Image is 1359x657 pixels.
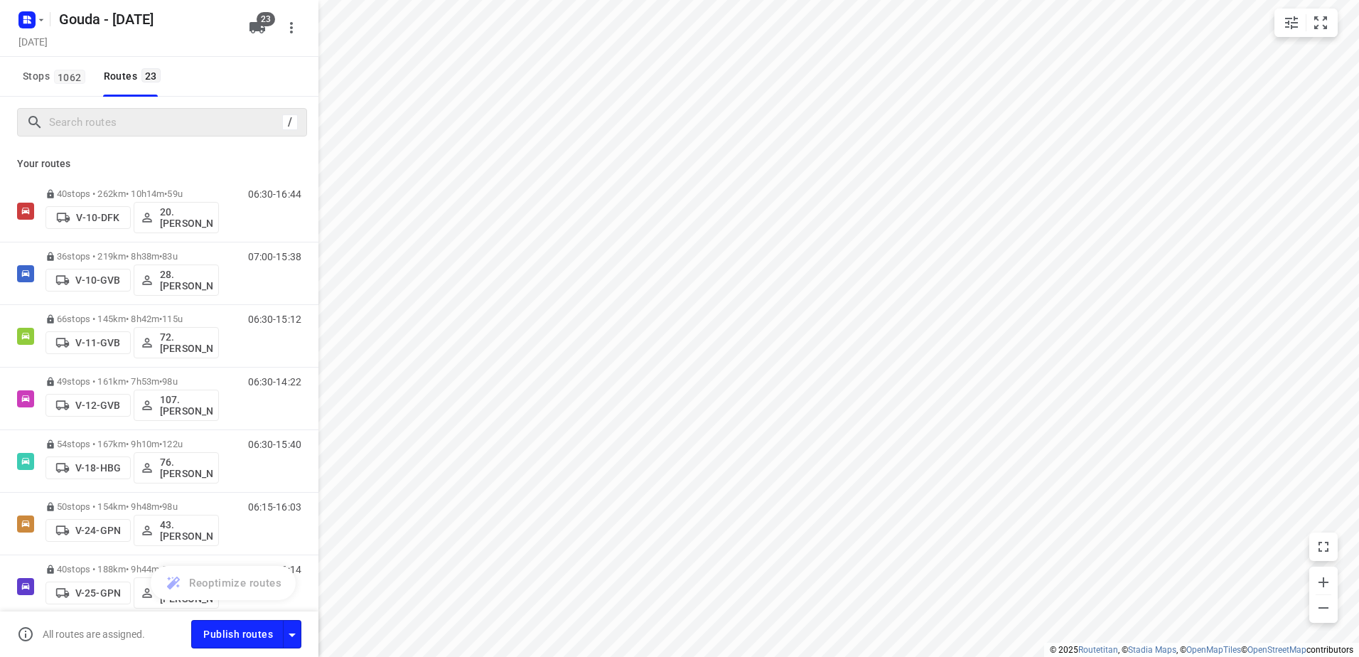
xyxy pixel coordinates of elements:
span: 115u [162,314,183,324]
p: V-10-DFK [76,212,119,223]
p: V-25-GPN [75,587,121,599]
p: 72.[PERSON_NAME] [160,331,213,354]
span: • [159,314,162,324]
button: More [277,14,306,42]
button: Map settings [1277,9,1306,37]
span: 83u [162,251,177,262]
span: • [164,188,167,199]
span: 23 [257,12,275,26]
p: V-10-GVB [75,274,120,286]
button: V-11-GVB [45,331,131,354]
span: 98u [162,501,177,512]
a: OpenMapTiles [1186,645,1241,655]
p: 50 stops • 154km • 9h48m [45,501,219,512]
button: 28.[PERSON_NAME] [134,265,219,296]
button: 43.[PERSON_NAME] [134,515,219,546]
span: 97u [162,564,177,575]
p: 06:15-16:03 [248,501,301,513]
p: 40 stops • 188km • 9h44m [45,564,219,575]
button: V-12-GVB [45,394,131,417]
span: • [159,376,162,387]
span: 122u [162,439,183,449]
p: Your routes [17,156,301,171]
p: 06:30-16:44 [248,188,301,200]
button: 72.[PERSON_NAME] [134,327,219,358]
p: 06:30-14:22 [248,376,301,388]
p: V-18-HBG [75,462,121,474]
p: 43.[PERSON_NAME] [160,519,213,542]
p: 76. [PERSON_NAME] [160,456,213,479]
span: 23 [141,68,161,82]
p: 06:30-15:40 [248,439,301,450]
button: 55. [PERSON_NAME] [134,577,219,609]
button: Fit zoom [1306,9,1335,37]
p: 49 stops • 161km • 7h53m [45,376,219,387]
button: 76. [PERSON_NAME] [134,452,219,484]
button: V-24-GPN [45,519,131,542]
p: 20.[PERSON_NAME] [160,206,213,229]
p: All routes are assigned. [43,629,145,640]
button: 107.[PERSON_NAME] [134,390,219,421]
li: © 2025 , © , © © contributors [1050,645,1353,655]
button: V-18-HBG [45,456,131,479]
p: 54 stops • 167km • 9h10m [45,439,219,449]
button: Reoptimize routes [151,566,296,600]
p: 40 stops • 262km • 10h14m [45,188,219,199]
p: 06:30-16:14 [248,564,301,575]
p: 06:30-15:12 [248,314,301,325]
button: Publish routes [191,620,284,648]
a: Routetitan [1078,645,1118,655]
button: 20.[PERSON_NAME] [134,202,219,233]
p: 28.[PERSON_NAME] [160,269,213,292]
p: V-12-GVB [75,400,120,411]
div: Routes [104,68,165,85]
span: Publish routes [203,626,273,643]
h5: Project date [13,33,53,50]
span: • [159,564,162,575]
div: / [282,114,298,130]
p: 07:00-15:38 [248,251,301,262]
p: 66 stops • 145km • 8h42m [45,314,219,324]
p: V-11-GVB [75,337,120,348]
button: 23 [243,14,272,42]
div: Driver app settings [284,625,301,643]
p: 36 stops • 219km • 8h38m [45,251,219,262]
span: 59u [167,188,182,199]
span: Stops [23,68,90,85]
button: V-10-DFK [45,206,131,229]
a: Stadia Maps [1128,645,1176,655]
span: 1062 [54,70,85,84]
h5: Rename [53,8,237,31]
span: • [159,501,162,512]
span: 98u [162,376,177,387]
button: V-25-GPN [45,582,131,604]
div: small contained button group [1274,9,1338,37]
p: 107.[PERSON_NAME] [160,394,213,417]
input: Search routes [49,112,282,134]
p: V-24-GPN [75,525,121,536]
button: V-10-GVB [45,269,131,292]
span: • [159,439,162,449]
a: OpenStreetMap [1247,645,1306,655]
span: • [159,251,162,262]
